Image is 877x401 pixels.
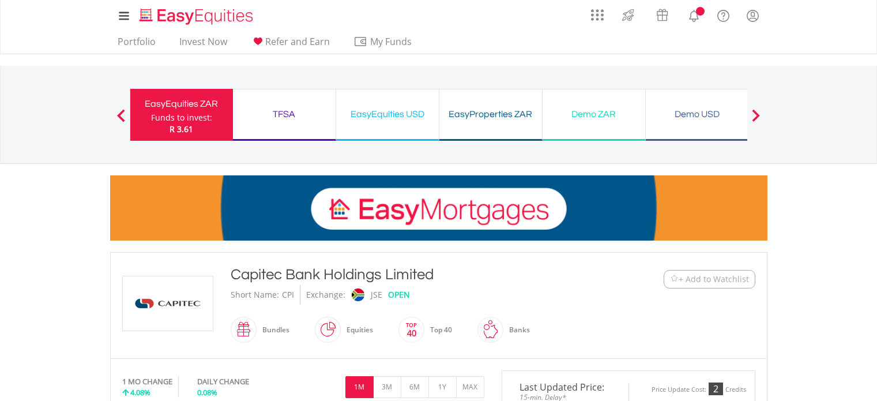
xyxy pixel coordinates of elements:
[619,6,638,24] img: thrive-v2.svg
[670,275,679,283] img: Watchlist
[511,383,620,392] span: Last Updated Price:
[137,7,258,26] img: EasyEquities_Logo.png
[679,3,709,26] a: Notifications
[265,35,330,48] span: Refer and Earn
[151,112,212,123] div: Funds to invest:
[343,106,432,122] div: EasyEquities USD
[341,316,373,344] div: Equities
[130,387,150,398] span: 4.08%
[424,316,452,344] div: Top 40
[653,106,742,122] div: Demo USD
[170,123,193,134] span: R 3.61
[401,376,429,398] button: 6M
[257,316,289,344] div: Bundles
[231,285,279,305] div: Short Name:
[231,264,593,285] div: Capitec Bank Holdings Limited
[371,285,382,305] div: JSE
[246,36,334,54] a: Refer and Earn
[709,383,723,395] div: 2
[197,376,288,387] div: DAILY CHANGE
[125,276,211,331] img: EQU.ZA.CPI.png
[240,106,329,122] div: TFSA
[306,285,345,305] div: Exchange:
[456,376,484,398] button: MAX
[664,270,755,288] button: Watchlist + Add to Watchlist
[645,3,679,24] a: Vouchers
[725,385,746,394] div: Credits
[709,3,738,26] a: FAQ's and Support
[388,285,410,305] div: OPEN
[591,9,604,21] img: grid-menu-icon.svg
[652,385,706,394] div: Price Update Cost:
[110,175,767,241] img: EasyMortage Promotion Banner
[135,3,258,26] a: Home page
[137,96,226,112] div: EasyEquities ZAR
[373,376,401,398] button: 3M
[353,34,429,49] span: My Funds
[197,387,217,398] span: 0.08%
[549,106,638,122] div: Demo ZAR
[584,3,611,21] a: AppsGrid
[428,376,457,398] button: 1Y
[503,316,530,344] div: Banks
[446,106,535,122] div: EasyProperties ZAR
[110,115,133,126] button: Previous
[679,273,749,285] span: + Add to Watchlist
[653,6,672,24] img: vouchers-v2.svg
[122,376,172,387] div: 1 MO CHANGE
[345,376,374,398] button: 1M
[744,115,767,126] button: Next
[351,288,364,301] img: jse.png
[282,285,294,305] div: CPI
[113,36,160,54] a: Portfolio
[175,36,232,54] a: Invest Now
[738,3,767,28] a: My Profile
